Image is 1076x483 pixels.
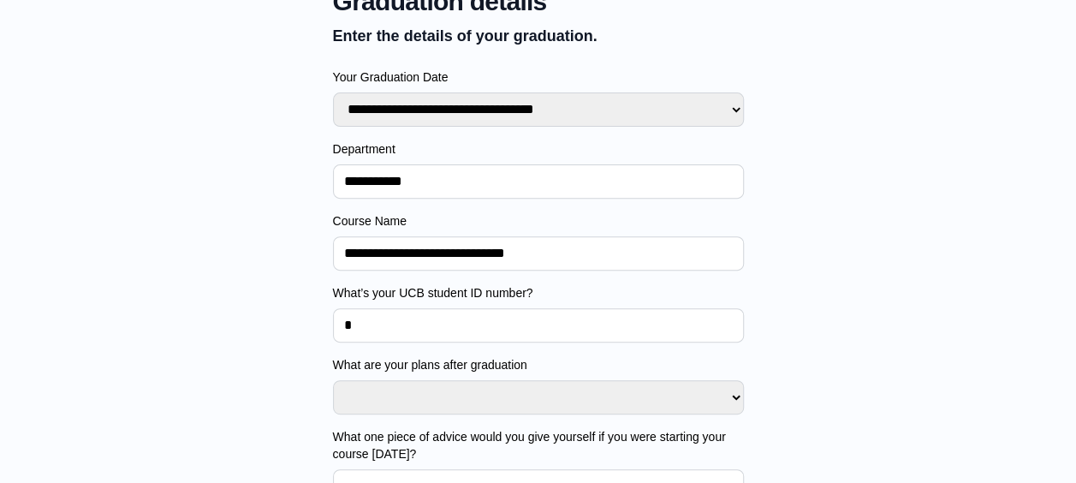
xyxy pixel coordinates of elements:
label: Course Name [333,212,744,230]
label: What’s your UCB student ID number? [333,284,744,301]
label: Department [333,140,744,158]
p: Enter the details of your graduation. [333,24,744,48]
label: What are your plans after graduation [333,356,744,373]
label: What one piece of advice would you give yourself if you were starting your course [DATE]? [333,428,744,462]
label: Your Graduation Date [333,69,744,86]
